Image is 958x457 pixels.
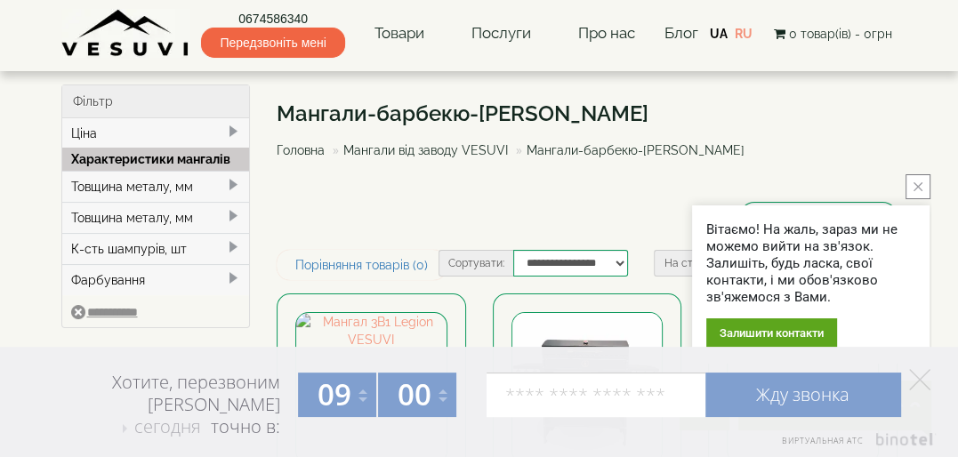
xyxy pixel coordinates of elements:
button: close button [906,174,930,199]
a: Мангали від заводу VESUVI [343,143,508,157]
a: Жду звонка [705,373,901,417]
a: 0674586340 [201,10,344,28]
a: UA [710,27,728,41]
button: 0 товар(ів) - 0грн [768,24,897,44]
span: 09 [318,374,351,414]
a: RU [735,27,753,41]
a: Головна [277,143,325,157]
a: Про нас [560,13,653,54]
li: Мангали-барбекю-[PERSON_NAME] [511,141,745,159]
span: 00 [398,374,431,414]
div: Фільтр [62,85,250,118]
a: Блог [664,24,698,42]
div: Вітаємо! На жаль, зараз ми не можемо вийти на зв'язок. Залишіть, будь ласка, свої контакти, і ми ... [706,221,915,306]
div: Характеристики мангалів [62,148,250,171]
label: Сортувати: [439,250,513,277]
div: Товщина металу, мм [62,202,250,233]
div: Товщина металу, мм [62,171,250,202]
label: На сторінці: [654,250,733,277]
img: Завод VESUVI [61,9,190,58]
div: Хотите, перезвоним [PERSON_NAME] точно в: [44,371,280,440]
span: 0 товар(ів) - 0грн [788,27,891,41]
a: Товари [357,13,442,54]
h1: Мангали-барбекю-[PERSON_NAME] [277,102,758,125]
div: Фарбування [62,264,250,295]
a: Послуги [454,13,549,54]
span: сегодня [134,414,201,438]
div: Ціна [62,118,250,148]
a: Порівняння товарів (0) [277,250,447,280]
div: К-сть шампурів, шт [62,233,250,264]
div: Залишити контакти [706,318,837,348]
span: Передзвоніть мені [201,28,344,58]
